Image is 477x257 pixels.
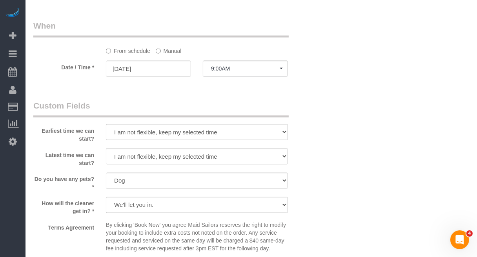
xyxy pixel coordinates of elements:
[156,44,182,55] label: Manual
[33,20,289,38] legend: When
[27,197,100,215] label: How will the cleaner get in? *
[450,230,469,249] iframe: Intercom live chat
[27,221,100,232] label: Terms Agreement
[203,61,288,77] button: 9:00AM
[106,61,191,77] input: MM/DD/YYYY
[27,61,100,71] label: Date / Time *
[106,221,288,253] p: By clicking 'Book Now' you agree Maid Sailors reserves the right to modify your booking to includ...
[27,148,100,167] label: Latest time we can start?
[156,49,161,54] input: Manual
[27,124,100,143] label: Earliest time we can start?
[466,230,473,237] span: 4
[33,100,289,118] legend: Custom Fields
[106,44,150,55] label: From schedule
[211,65,280,72] span: 9:00AM
[106,49,111,54] input: From schedule
[27,173,100,191] label: Do you have any pets? *
[5,8,20,19] img: Automaid Logo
